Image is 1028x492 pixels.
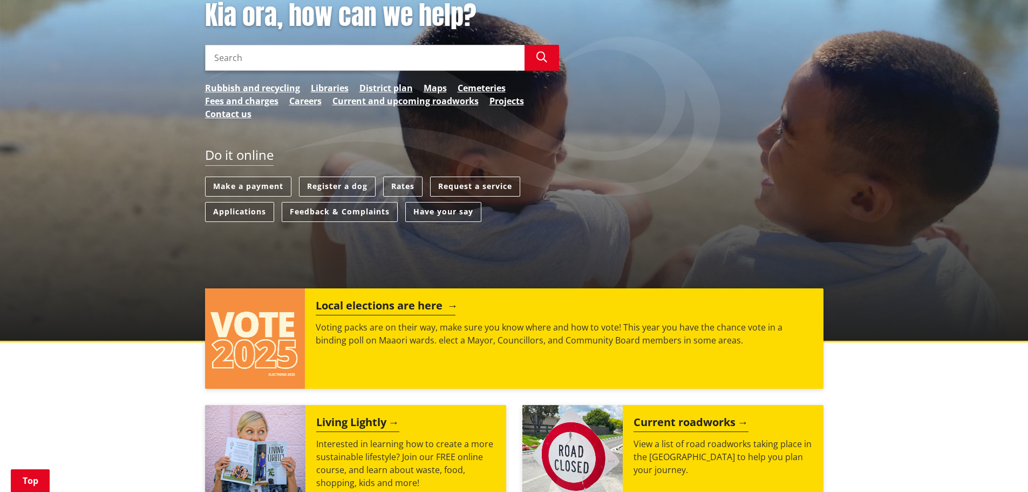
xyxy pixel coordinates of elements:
[205,107,251,120] a: Contact us
[316,299,455,315] h2: Local elections are here
[205,288,823,389] a: Local elections are here Voting packs are on their way, make sure you know where and how to vote!...
[359,82,413,95] a: District plan
[282,202,398,222] a: Feedback & Complaints
[458,82,506,95] a: Cemeteries
[634,437,813,476] p: View a list of road roadworks taking place in the [GEOGRAPHIC_DATA] to help you plan your journey.
[299,177,376,197] a: Register a dog
[205,82,300,95] a: Rubbish and recycling
[489,95,524,107] a: Projects
[405,202,481,222] a: Have your say
[205,147,274,166] h2: Do it online
[383,177,423,197] a: Rates
[205,177,291,197] a: Make a payment
[634,416,748,432] h2: Current roadworks
[289,95,322,107] a: Careers
[424,82,447,95] a: Maps
[205,45,525,71] input: Search input
[11,469,50,492] a: Top
[430,177,520,197] a: Request a service
[316,416,399,432] h2: Living Lightly
[316,321,812,347] p: Voting packs are on their way, make sure you know where and how to vote! This year you have the c...
[205,202,274,222] a: Applications
[316,437,495,489] p: Interested in learning how to create a more sustainable lifestyle? Join our FREE online course, a...
[332,95,479,107] a: Current and upcoming roadworks
[205,288,305,389] img: Vote 2025
[205,95,278,107] a: Fees and charges
[311,82,349,95] a: Libraries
